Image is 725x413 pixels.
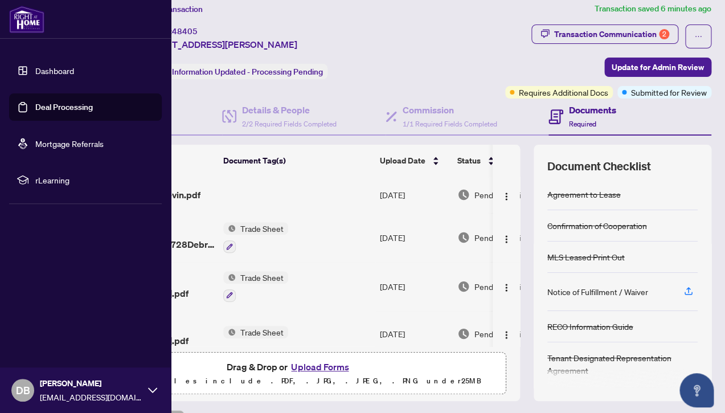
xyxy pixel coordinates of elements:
td: [DATE] [375,177,453,213]
th: Status [453,145,550,177]
img: Document Status [457,231,470,244]
span: 48405 [172,26,198,36]
span: 2/2 Required Fields Completed [242,120,337,128]
div: Transaction Communication [554,25,669,43]
img: Logo [502,330,511,340]
span: [PERSON_NAME] [40,377,142,390]
span: Trade Sheet [236,326,288,338]
span: Pending Review [474,231,531,244]
span: View Transaction [142,4,203,14]
span: Update for Admin Review [612,58,704,76]
button: Open asap [679,373,714,407]
p: Supported files include .PDF, .JPG, .JPEG, .PNG under 25 MB [80,374,499,388]
div: Notice of Fulfillment / Waiver [547,285,648,298]
img: Logo [502,283,511,292]
td: [DATE] [375,262,453,311]
img: Status Icon [223,271,236,284]
a: Deal Processing [35,102,93,112]
img: Status Icon [223,222,236,235]
a: Mortgage Referrals [35,138,104,149]
img: Document Status [457,189,470,201]
span: [STREET_ADDRESS][PERSON_NAME] [141,38,297,51]
div: RECO Information Guide [547,320,633,333]
span: Upload Date [380,154,425,167]
span: Drag & Drop or [227,359,352,374]
span: 1/1 Required Fields Completed [403,120,497,128]
td: [DATE] [375,311,453,357]
article: Transaction saved 6 minutes ago [595,2,711,15]
span: [EMAIL_ADDRESS][DOMAIN_NAME] [40,391,142,403]
div: Status: [141,64,327,79]
th: Upload Date [375,145,453,177]
span: Pending Review [474,189,531,201]
button: Logo [497,277,515,296]
span: Information Updated - Processing Pending [172,67,323,77]
button: Transaction Communication2 [531,24,678,44]
h4: Documents [569,103,616,117]
img: logo [9,6,44,33]
span: Drag & Drop orUpload FormsSupported files include .PDF, .JPG, .JPEG, .PNG under25MB [73,353,506,395]
th: Document Tag(s) [219,145,375,177]
button: Update for Admin Review [604,58,711,77]
button: Upload Forms [288,359,352,374]
div: Agreement to Lease [547,188,621,201]
span: Submitted for Review [631,86,707,99]
button: Status IconTrade Sheet [223,326,288,338]
div: Tenant Designated Representation Agreement [547,351,698,377]
span: rLearning [35,174,154,186]
span: DB [16,382,30,398]
span: Trade Sheet [236,271,288,284]
span: Status [457,154,481,167]
span: Required [569,120,596,128]
a: Dashboard [35,66,74,76]
img: Logo [502,192,511,201]
span: Pending Review [474,328,531,340]
button: Logo [497,228,515,247]
div: MLS Leased Print Out [547,251,625,263]
span: Trade Sheet [236,222,288,235]
h4: Commission [403,103,497,117]
button: Logo [497,186,515,204]
div: Confirmation of Cooperation [547,219,647,232]
img: Status Icon [223,326,236,338]
button: Status IconTrade Sheet [223,271,288,302]
button: Logo [497,325,515,343]
img: Logo [502,235,511,244]
td: [DATE] [375,213,453,262]
div: 2 [659,29,669,39]
button: Status IconTrade Sheet [223,222,288,253]
img: Document Status [457,280,470,293]
span: Document Checklist [547,158,651,174]
h4: Details & People [242,103,337,117]
span: Requires Additional Docs [519,86,608,99]
span: Pending Review [474,280,531,293]
span: ellipsis [694,32,702,40]
img: Document Status [457,328,470,340]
